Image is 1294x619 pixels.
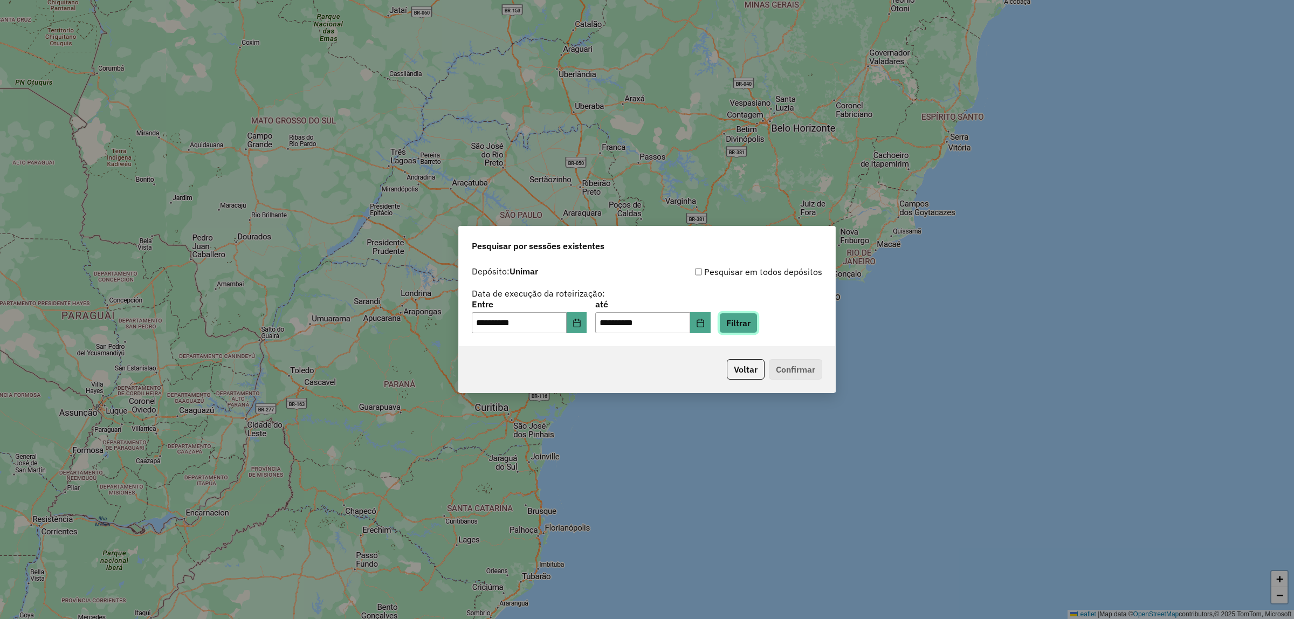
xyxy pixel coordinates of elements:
label: Entre [472,298,587,311]
div: Pesquisar em todos depósitos [647,265,822,278]
button: Choose Date [567,312,587,334]
span: Pesquisar por sessões existentes [472,239,604,252]
label: Depósito: [472,265,538,278]
label: até [595,298,710,311]
strong: Unimar [510,266,538,277]
button: Voltar [727,359,765,380]
button: Filtrar [719,313,758,333]
label: Data de execução da roteirização: [472,287,605,300]
button: Choose Date [690,312,711,334]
